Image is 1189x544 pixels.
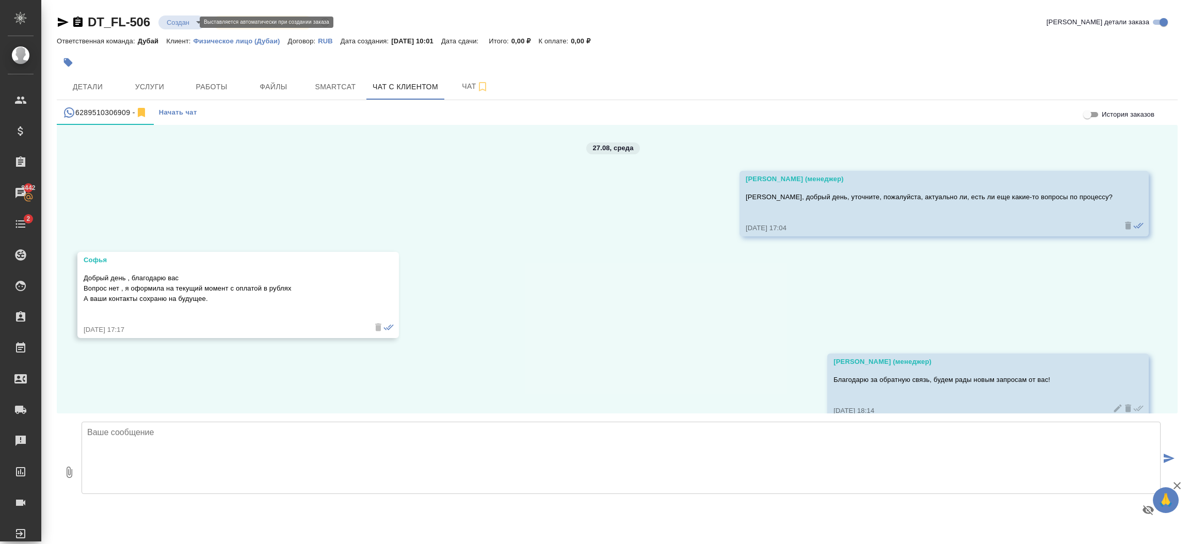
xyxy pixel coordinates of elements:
[218,18,299,27] button: [DEMOGRAPHIC_DATA]
[194,37,288,45] p: Физическое лицо (Дубаи)
[746,174,1113,184] div: [PERSON_NAME] (менеджер)
[746,223,1113,233] div: [DATE] 17:04
[159,107,197,119] span: Начать чат
[1047,17,1149,27] span: [PERSON_NAME] детали заказа
[3,180,39,206] a: 8442
[1157,489,1175,511] span: 🙏
[441,37,481,45] p: Дата сдачи:
[833,406,1113,416] div: [DATE] 18:14
[135,106,148,119] svg: Отписаться
[288,37,318,45] p: Договор:
[84,325,363,335] div: [DATE] 17:17
[57,37,138,45] p: Ответственная команда:
[125,81,174,93] span: Услуги
[20,214,36,224] span: 2
[489,37,511,45] p: Итого:
[194,36,288,45] a: Физическое лицо (Дубаи)
[84,255,363,265] div: Софья
[213,15,312,29] div: Создан
[391,37,441,45] p: [DATE] 10:01
[57,100,1178,125] div: simple tabs example
[1102,109,1154,120] span: История заказов
[833,375,1113,385] p: Благодарю за обратную связь, будем рады новым запросам от вас!
[318,36,341,45] a: RUB
[57,51,79,74] button: Добавить тэг
[88,15,150,29] a: DT_FL-506
[341,37,391,45] p: Дата создания:
[72,16,84,28] button: Скопировать ссылку
[57,16,69,28] button: Скопировать ссылку для ЯМессенджера
[538,37,571,45] p: К оплате:
[84,273,363,304] p: Добрый день , благодарю вас Вопрос нет , я оформила на текущий момент с оплатой в рублях А ваши к...
[63,106,148,119] div: 6289510306909 (Софья) - (undefined)
[746,192,1113,202] p: [PERSON_NAME], добрый день, уточните, пожалуйста, актуально ли, есть ли еще какие-то вопросы по п...
[373,81,438,93] span: Чат с клиентом
[476,81,489,93] svg: Подписаться
[1153,487,1179,513] button: 🙏
[154,100,202,125] button: Начать чат
[3,211,39,237] a: 2
[138,37,167,45] p: Дубай
[311,81,360,93] span: Smartcat
[164,18,192,27] button: Создан
[187,81,236,93] span: Работы
[833,357,1113,367] div: [PERSON_NAME] (менеджер)
[249,81,298,93] span: Файлы
[318,15,332,29] button: Доп статусы указывают на важность/срочность заказа
[158,15,205,29] div: Создан
[166,37,193,45] p: Клиент:
[63,81,113,93] span: Детали
[15,183,41,193] span: 8442
[571,37,598,45] p: 0,00 ₽
[451,80,500,93] span: Чат
[318,37,341,45] p: RUB
[511,37,539,45] p: 0,00 ₽
[592,143,633,153] p: 27.08, среда
[1136,498,1161,522] button: Предпросмотр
